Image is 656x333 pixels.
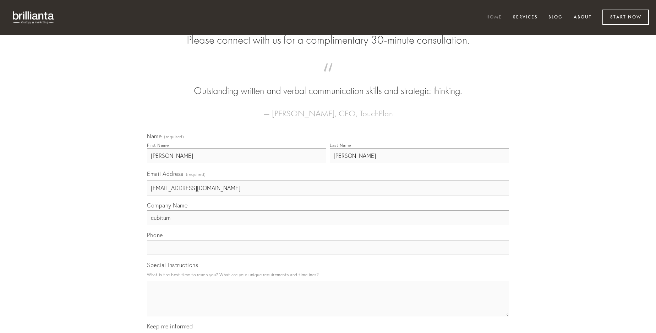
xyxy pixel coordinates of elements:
[569,12,596,23] a: About
[186,170,206,179] span: (required)
[602,10,649,25] a: Start Now
[147,33,509,47] h2: Please connect with us for a complimentary 30-minute consultation.
[147,170,184,177] span: Email Address
[158,70,498,98] blockquote: Outstanding written and verbal communication skills and strategic thinking.
[147,133,162,140] span: Name
[508,12,542,23] a: Services
[158,70,498,84] span: “
[147,261,198,268] span: Special Instructions
[158,98,498,121] figcaption: — [PERSON_NAME], CEO, TouchPlan
[147,323,193,330] span: Keep me informed
[544,12,567,23] a: Blog
[164,135,184,139] span: (required)
[147,202,187,209] span: Company Name
[147,232,163,239] span: Phone
[7,7,60,28] img: brillianta - research, strategy, marketing
[482,12,507,23] a: Home
[147,270,509,279] p: What is the best time to reach you? What are your unique requirements and timelines?
[147,143,169,148] div: First Name
[330,143,351,148] div: Last Name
